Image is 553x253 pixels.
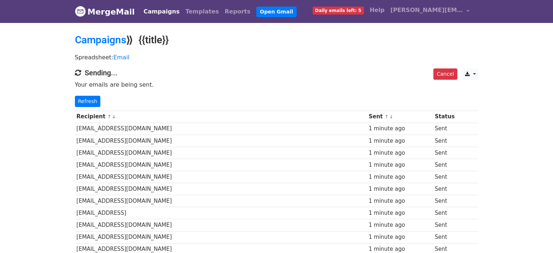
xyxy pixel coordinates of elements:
[75,111,367,123] th: Recipient
[75,219,367,231] td: [EMAIL_ADDRESS][DOMAIN_NAME]
[433,195,456,207] td: Sent
[433,135,456,147] td: Sent
[433,207,456,219] td: Sent
[369,233,431,241] div: 1 minute ago
[75,34,478,46] h2: ⟫ {{title}}
[369,209,431,217] div: 1 minute ago
[433,171,456,183] td: Sent
[313,7,364,15] span: Daily emails left: 5
[433,183,456,195] td: Sent
[367,111,433,123] th: Sent
[256,7,297,17] a: Open Gmail
[75,147,367,159] td: [EMAIL_ADDRESS][DOMAIN_NAME]
[433,111,456,123] th: Status
[433,231,456,243] td: Sent
[369,161,431,169] div: 1 minute ago
[222,4,253,19] a: Reports
[107,114,111,119] a: ↑
[75,183,367,195] td: [EMAIL_ADDRESS][DOMAIN_NAME]
[75,123,367,135] td: [EMAIL_ADDRESS][DOMAIN_NAME]
[369,124,431,133] div: 1 minute ago
[75,81,478,88] p: Your emails are being sent.
[433,159,456,171] td: Sent
[369,137,431,145] div: 1 minute ago
[385,114,389,119] a: ↑
[369,185,431,193] div: 1 minute ago
[112,114,116,119] a: ↓
[369,173,431,181] div: 1 minute ago
[367,3,388,17] a: Help
[433,68,457,80] a: Cancel
[433,123,456,135] td: Sent
[433,219,456,231] td: Sent
[75,34,126,46] a: Campaigns
[75,4,135,19] a: MergeMail
[75,195,367,207] td: [EMAIL_ADDRESS][DOMAIN_NAME]
[369,149,431,157] div: 1 minute ago
[75,6,86,17] img: MergeMail logo
[75,171,367,183] td: [EMAIL_ADDRESS][DOMAIN_NAME]
[75,231,367,243] td: [EMAIL_ADDRESS][DOMAIN_NAME]
[75,159,367,171] td: [EMAIL_ADDRESS][DOMAIN_NAME]
[388,3,473,20] a: [PERSON_NAME][EMAIL_ADDRESS][DOMAIN_NAME]
[75,135,367,147] td: [EMAIL_ADDRESS][DOMAIN_NAME]
[310,3,367,17] a: Daily emails left: 5
[369,221,431,229] div: 1 minute ago
[141,4,183,19] a: Campaigns
[75,207,367,219] td: [EMAIL_ADDRESS]
[183,4,222,19] a: Templates
[75,54,478,61] p: Spreadsheet:
[75,68,478,77] h4: Sending...
[75,96,101,107] a: Refresh
[390,6,463,15] span: [PERSON_NAME][EMAIL_ADDRESS][DOMAIN_NAME]
[113,54,129,61] a: Email
[389,114,393,119] a: ↓
[433,147,456,159] td: Sent
[369,197,431,205] div: 1 minute ago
